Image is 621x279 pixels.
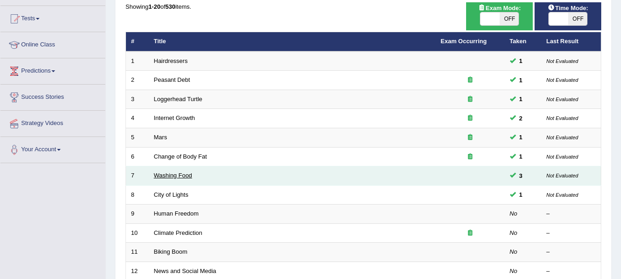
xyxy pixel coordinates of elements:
small: Not Evaluated [547,58,578,64]
span: You can still take this question [516,152,526,161]
small: Not Evaluated [547,135,578,140]
b: 530 [165,3,176,10]
span: Exam Mode: [474,3,524,13]
a: Human Freedom [154,210,199,217]
a: City of Lights [154,191,188,198]
small: Not Evaluated [547,173,578,178]
small: Not Evaluated [547,154,578,159]
div: Showing of items. [125,2,601,11]
small: Not Evaluated [547,77,578,83]
td: 3 [126,90,149,109]
small: Not Evaluated [547,115,578,121]
span: Time Mode: [544,3,592,13]
span: You can still take this question [516,190,526,199]
a: Loggerhead Turtle [154,96,203,102]
a: Climate Prediction [154,229,203,236]
td: 7 [126,166,149,186]
td: 5 [126,128,149,148]
a: Change of Body Fat [154,153,207,160]
td: 6 [126,147,149,166]
div: Show exams occurring in exams [466,2,533,30]
td: 1 [126,51,149,71]
a: Hairdressers [154,57,188,64]
a: Tests [0,6,105,29]
td: 9 [126,205,149,224]
em: No [510,210,518,217]
div: Exam occurring question [441,95,500,104]
a: Exam Occurring [441,38,487,45]
a: Mars [154,134,167,141]
a: Biking Boom [154,248,188,255]
a: Internet Growth [154,114,195,121]
th: Last Result [541,32,601,51]
span: You can still take this question [516,94,526,104]
a: Washing Food [154,172,192,179]
em: No [510,229,518,236]
b: 1-20 [148,3,160,10]
td: 11 [126,243,149,262]
div: – [547,248,596,256]
td: 2 [126,71,149,90]
a: Strategy Videos [0,111,105,134]
span: You can still take this question [516,132,526,142]
a: Predictions [0,58,105,81]
em: No [510,248,518,255]
div: Exam occurring question [441,229,500,238]
th: Taken [505,32,541,51]
div: Exam occurring question [441,76,500,85]
a: Success Stories [0,85,105,108]
small: Not Evaluated [547,192,578,198]
span: You can still take this question [516,56,526,66]
small: Not Evaluated [547,97,578,102]
td: 4 [126,109,149,128]
td: 10 [126,223,149,243]
div: – [547,229,596,238]
div: – [547,210,596,218]
span: OFF [568,12,587,25]
a: Online Class [0,32,105,55]
a: Peasant Debt [154,76,190,83]
a: News and Social Media [154,268,216,274]
th: # [126,32,149,51]
em: No [510,268,518,274]
a: Your Account [0,137,105,160]
span: You can still take this question [516,171,526,181]
th: Title [149,32,436,51]
td: 8 [126,185,149,205]
span: OFF [500,12,519,25]
span: You can still take this question [516,75,526,85]
span: You can still take this question [516,114,526,123]
div: – [547,267,596,276]
div: Exam occurring question [441,153,500,161]
div: Exam occurring question [441,133,500,142]
div: Exam occurring question [441,114,500,123]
